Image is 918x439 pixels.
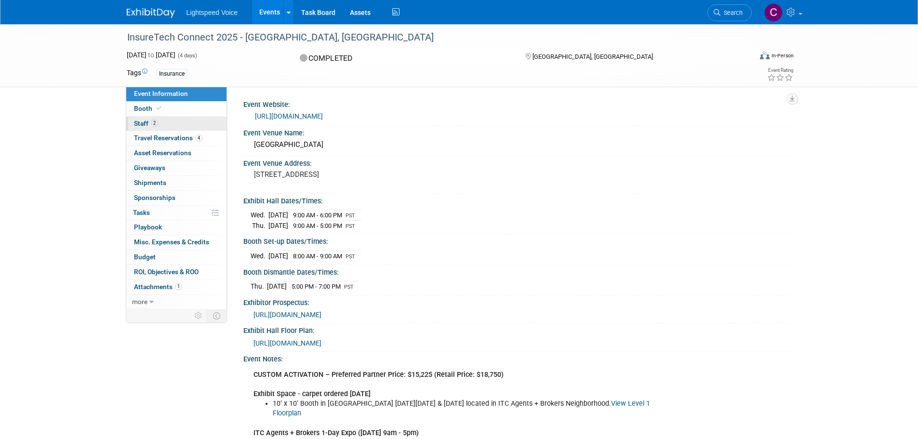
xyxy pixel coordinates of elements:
[344,284,354,290] span: PST
[293,253,342,260] span: 8:00 AM - 9:00 AM
[127,8,175,18] img: ExhibitDay
[134,283,182,291] span: Attachments
[126,176,226,190] a: Shipments
[243,126,792,138] div: Event Venue Name:
[243,156,792,168] div: Event Venue Address:
[251,251,268,261] td: Wed.
[267,281,287,292] td: [DATE]
[134,238,209,246] span: Misc. Expenses & Credits
[251,210,268,221] td: Wed.
[126,87,226,101] a: Event Information
[134,90,188,97] span: Event Information
[207,309,226,322] td: Toggle Event Tabs
[243,295,792,307] div: Exhibitor Prospectus:
[251,220,268,230] td: Thu.
[720,9,743,16] span: Search
[251,281,267,292] td: Thu.
[771,52,794,59] div: In-Person
[243,352,792,364] div: Event Notes:
[268,220,288,230] td: [DATE]
[127,51,175,59] span: [DATE] [DATE]
[243,97,792,109] div: Event Website:
[175,283,182,290] span: 1
[195,134,202,142] span: 4
[132,298,147,306] span: more
[126,131,226,146] a: Travel Reservations4
[146,51,156,59] span: to
[243,234,792,246] div: Booth Set-up Dates/Times:
[346,253,355,260] span: PST
[126,191,226,205] a: Sponsorships
[126,280,226,294] a: Attachments1
[707,4,752,21] a: Search
[126,235,226,250] a: Misc. Expenses & Credits
[134,223,162,231] span: Playbook
[177,53,197,59] span: (4 days)
[293,212,342,219] span: 9:00 AM - 6:00 PM
[126,102,226,116] a: Booth
[253,371,504,379] b: CUSTOM ACTIVATION – Preferred Partner Price: $15,225 (Retail Price: $18,750)
[133,209,150,216] span: Tasks
[134,120,158,127] span: Staff
[253,390,371,398] b: Exhibit Space - carpet ordered [DATE]
[126,250,226,265] a: Budget
[243,194,792,206] div: Exhibit Hall Dates/Times:
[134,134,202,142] span: Travel Reservations
[134,253,156,261] span: Budget
[134,179,166,186] span: Shipments
[186,9,238,16] span: Lightspeed Voice
[695,50,794,65] div: Event Format
[253,311,321,319] a: [URL][DOMAIN_NAME]
[134,164,165,172] span: Giveaways
[126,117,226,131] a: Staff2
[254,170,461,179] pre: [STREET_ADDRESS]
[190,309,207,322] td: Personalize Event Tab Strip
[134,268,199,276] span: ROI, Objectives & ROO
[126,295,226,309] a: more
[126,220,226,235] a: Playbook
[243,323,792,335] div: Exhibit Hall Floor Plan:
[292,283,341,290] span: 5:00 PM - 7:00 PM
[156,69,187,79] div: Insurance
[297,50,510,67] div: COMPLETED
[126,206,226,220] a: Tasks
[243,265,792,277] div: Booth Dismantle Dates/Times:
[134,105,163,112] span: Booth
[124,29,737,46] div: InsureTech Connect 2025 - [GEOGRAPHIC_DATA], [GEOGRAPHIC_DATA]
[532,53,653,60] span: [GEOGRAPHIC_DATA], [GEOGRAPHIC_DATA]
[126,265,226,279] a: ROI, Objectives & ROO
[764,3,783,22] img: Christopher Taylor
[760,52,770,59] img: Format-Inperson.png
[134,149,191,157] span: Asset Reservations
[268,210,288,221] td: [DATE]
[293,222,342,229] span: 9:00 AM - 5:00 PM
[253,429,419,437] b: ITC Agents + Brokers 1-Day Expo ([DATE] 9am - 5pm)
[127,68,147,79] td: Tags
[253,339,321,347] a: [URL][DOMAIN_NAME]
[251,137,785,152] div: [GEOGRAPHIC_DATA]
[346,223,355,229] span: PST
[346,213,355,219] span: PST
[255,112,323,120] a: [URL][DOMAIN_NAME]
[157,106,161,111] i: Booth reservation complete
[126,161,226,175] a: Giveaways
[273,399,679,418] li: 10’ x 10’ Booth in [GEOGRAPHIC_DATA] [DATE][DATE] & [DATE] located in ITC Agents + Brokers Neighb...
[268,251,288,261] td: [DATE]
[151,120,158,127] span: 2
[767,68,793,73] div: Event Rating
[134,194,175,201] span: Sponsorships
[126,146,226,160] a: Asset Reservations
